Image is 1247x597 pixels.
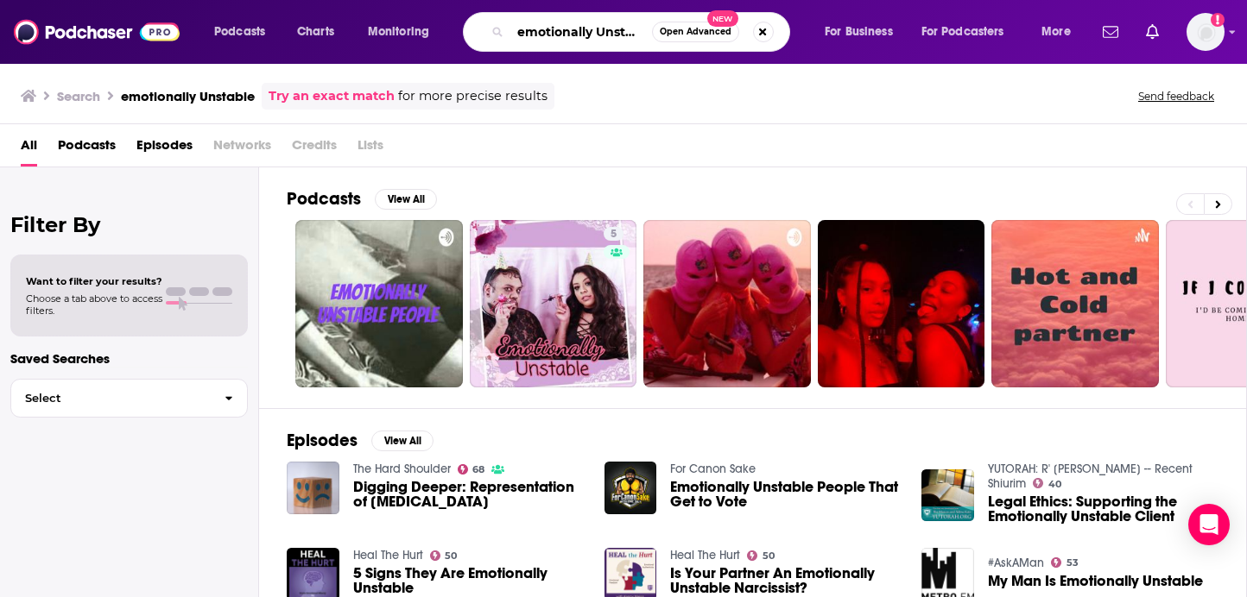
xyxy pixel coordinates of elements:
span: Choose a tab above to access filters. [26,292,162,317]
span: For Podcasters [921,20,1004,44]
button: open menu [910,18,1029,46]
a: Digging Deeper: Representation of emotionally unstable personality disorder [353,480,584,509]
span: Select [11,393,211,404]
a: 5 Signs They Are Emotionally Unstable [353,566,584,595]
a: All [21,131,37,167]
a: 40 [1033,478,1061,488]
button: open menu [202,18,288,46]
a: Show notifications dropdown [1139,17,1166,47]
span: 68 [472,466,484,474]
span: Monitoring [368,20,429,44]
span: More [1041,20,1071,44]
a: Is Your Partner An Emotionally Unstable Narcissist? [670,566,901,595]
span: 53 [1067,559,1079,567]
button: Open AdvancedNew [652,22,739,42]
a: 5 [604,227,623,241]
button: open menu [356,18,452,46]
button: Show profile menu [1187,13,1225,51]
h3: emotionally Unstable [121,88,255,104]
button: open menu [813,18,915,46]
a: 50 [747,550,775,561]
span: 40 [1048,481,1061,488]
a: The Hard Shoulder [353,462,451,476]
span: 50 [763,552,775,560]
span: Networks [213,131,271,167]
button: View All [371,430,434,451]
span: Charts [297,20,334,44]
button: Select [10,379,248,418]
h3: Search [57,88,100,104]
div: Search podcasts, credits, & more... [479,12,807,52]
h2: Podcasts [287,188,361,210]
span: For Business [825,20,893,44]
a: Charts [286,18,345,46]
img: Digging Deeper: Representation of emotionally unstable personality disorder [287,462,339,514]
a: #AskAMan [988,556,1044,570]
a: Show notifications dropdown [1096,17,1125,47]
a: Legal Ethics: Supporting the Emotionally Unstable Client [988,494,1219,524]
h2: Episodes [287,430,358,451]
span: Want to filter your results? [26,275,162,287]
span: Logged in as megcassidy [1187,13,1225,51]
span: New [707,10,738,27]
span: 50 [445,552,457,560]
span: 5 [611,226,617,243]
img: Podchaser - Follow, Share and Rate Podcasts [14,16,180,48]
a: 50 [430,550,458,561]
button: View All [375,189,437,210]
a: PodcastsView All [287,188,437,210]
a: Emotionally Unstable People That Get to Vote [670,480,901,509]
button: open menu [1029,18,1092,46]
p: Saved Searches [10,350,248,367]
span: Lists [358,131,383,167]
span: Credits [292,131,337,167]
svg: Add a profile image [1211,13,1225,27]
a: YUTORAH: R' Mordechai Torczyner -- Recent Shiurim [988,462,1193,491]
img: Emotionally Unstable People That Get to Vote [605,462,657,514]
a: Heal The Hurt [353,548,423,562]
a: Podcasts [58,131,116,167]
a: Episodes [136,131,193,167]
span: Open Advanced [660,28,731,36]
span: for more precise results [398,86,548,106]
span: Digging Deeper: Representation of [MEDICAL_DATA] [353,480,584,509]
a: EpisodesView All [287,430,434,451]
a: My Man Is Emotionally Unstable [988,574,1203,588]
a: For Canon Sake [670,462,756,476]
a: Try an exact match [269,86,395,106]
img: User Profile [1187,13,1225,51]
a: 68 [458,464,485,474]
input: Search podcasts, credits, & more... [510,18,652,46]
div: Open Intercom Messenger [1188,504,1230,545]
span: Podcasts [214,20,265,44]
button: Send feedback [1133,89,1219,104]
img: Legal Ethics: Supporting the Emotionally Unstable Client [921,469,974,522]
a: Heal The Hurt [670,548,740,562]
a: 53 [1051,557,1079,568]
h2: Filter By [10,212,248,237]
a: 5 [470,220,637,387]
